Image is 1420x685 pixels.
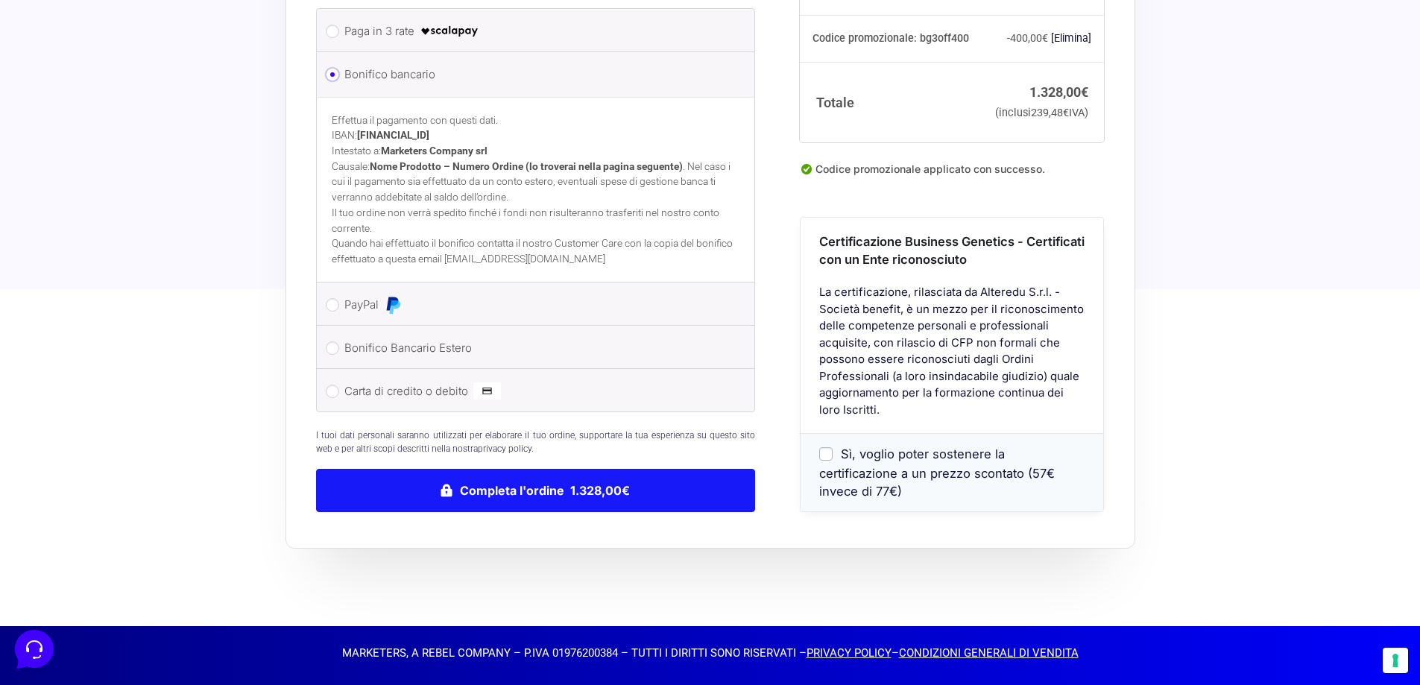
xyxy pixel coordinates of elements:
p: Il tuo ordine non verrà spedito finché i fondi non risulteranno trasferiti nel nostro conto corre... [332,205,740,236]
div: Codice promozionale applicato con successo. [800,161,1104,189]
img: dark [48,83,78,113]
a: CONDIZIONI GENERALI DI VENDITA [899,646,1079,660]
h2: Ciao da Marketers 👋 [12,12,250,36]
a: Rimuovi il codice promozionale bg3off400 [1051,32,1091,44]
a: privacy policy [478,443,531,454]
span: € [1063,106,1069,119]
span: Certificazione Business Genetics - Certificati con un Ente riconosciuto [819,233,1085,267]
label: Paga in 3 rate [344,20,722,42]
span: € [1042,32,1048,44]
p: Aiuto [230,499,251,513]
button: Messaggi [104,479,195,513]
label: Bonifico bancario [344,63,722,86]
span: Inizia una conversazione [97,134,220,146]
p: Home [45,499,70,513]
small: (inclusi IVA) [995,106,1088,119]
strong: Nome Prodotto – Numero Ordine (lo troverai nella pagina seguente) [370,160,683,172]
label: PayPal [344,294,722,316]
div: La certificazione, rilasciata da Alteredu S.r.l. - Società benefit, è un mezzo per il riconoscime... [801,284,1103,433]
img: Carta di credito o debito [473,382,501,400]
img: scalapay-logo-black.png [420,22,479,40]
p: I tuoi dati personali saranno utilizzati per elaborare il tuo ordine, supportare la tua esperienz... [316,429,756,455]
span: 239,48 [1031,106,1069,119]
td: - [986,15,1105,63]
strong: Marketers Company srl [381,145,487,157]
input: Sì, voglio poter sostenere la certificazione a un prezzo scontato (57€ invece di 77€) [819,447,833,461]
input: Cerca un articolo... [34,217,244,232]
p: MARKETERS, A REBEL COMPANY – P.IVA 01976200384 – TUTTI I DIRITTI SONO RISERVATI – – [293,645,1128,662]
span: € [1081,84,1088,100]
label: Carta di credito o debito [344,380,722,403]
a: PRIVACY POLICY [807,646,892,660]
span: Le tue conversazioni [24,60,127,72]
img: PayPal [384,296,402,314]
p: Quando hai effettuato il bonifico contatta il nostro Customer Care con la copia del bonifico effe... [332,236,740,266]
p: Effettua il pagamento con questi dati. IBAN: Intestato a: Causale: . Nel caso i cui il pagamento ... [332,113,740,205]
img: dark [24,83,54,113]
button: Home [12,479,104,513]
button: Le tue preferenze relative al consenso per le tecnologie di tracciamento [1383,648,1408,673]
label: Bonifico Bancario Estero [344,337,722,359]
button: Completa l'ordine 1.328,00€ [316,469,756,512]
bdi: 1.328,00 [1029,84,1088,100]
img: dark [72,83,101,113]
p: Messaggi [129,499,169,513]
th: Codice promozionale: bg3off400 [800,15,985,63]
th: Totale [800,63,985,142]
button: Aiuto [195,479,286,513]
button: Inizia una conversazione [24,125,274,155]
a: Apri Centro Assistenza [159,185,274,197]
span: 400,00 [1010,32,1048,44]
strong: [FINANCIAL_ID] [357,129,429,141]
span: Trova una risposta [24,185,116,197]
span: Sì, voglio poter sostenere la certificazione a un prezzo scontato (57€ invece di 77€) [819,446,1055,499]
iframe: Customerly Messenger Launcher [12,627,57,672]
